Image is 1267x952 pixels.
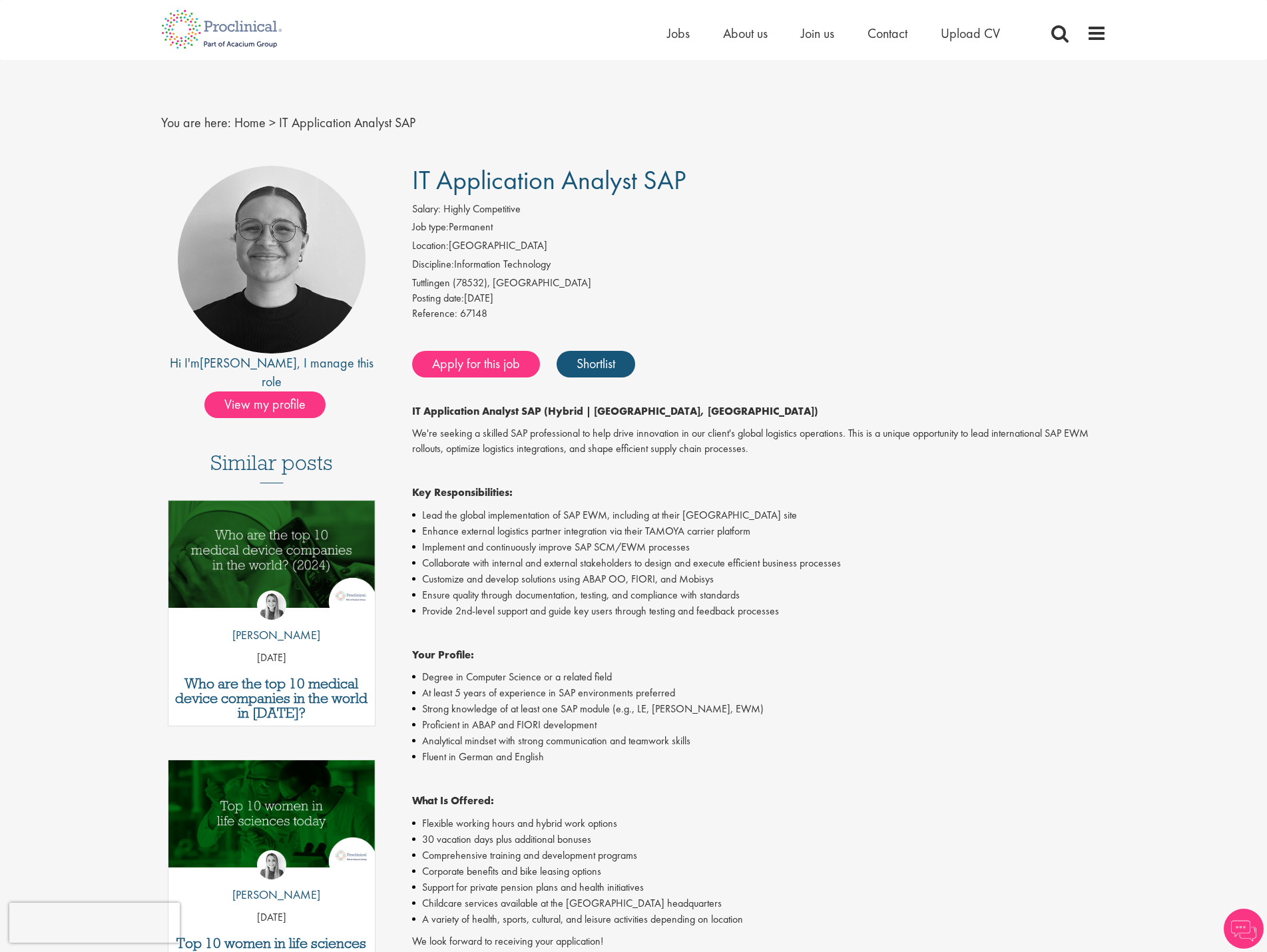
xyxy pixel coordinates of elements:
[412,555,1107,571] li: Collaborate with internal and external stakeholders to design and execute efficient business proc...
[257,850,286,879] img: Hannah Burke
[412,291,1107,306] div: [DATE]
[222,626,320,644] p: [PERSON_NAME]
[222,886,320,903] p: [PERSON_NAME]
[443,202,521,216] span: Highly Competitive
[412,238,1107,257] li: [GEOGRAPHIC_DATA]
[412,485,513,499] strong: Key Responsibilities:
[412,934,1107,949] p: We look forward to receiving your application!
[412,291,464,305] span: Posting date:
[412,163,686,197] span: IT Application Analyst SAP
[1224,909,1264,949] img: Chatbot
[412,351,540,377] a: Apply for this job
[269,114,276,131] span: >
[168,501,376,618] a: Link to a post
[412,648,474,662] strong: Your Profile:
[168,760,376,878] a: Link to a post
[210,451,333,483] h3: Similar posts
[412,404,818,418] strong: IT Application Analyst SAP (Hybrid | [GEOGRAPHIC_DATA], [GEOGRAPHIC_DATA])
[723,25,768,42] a: About us
[178,166,366,354] img: imeage of recruiter Emma Pretorious
[168,501,376,608] img: Top 10 Medical Device Companies 2024
[161,354,383,391] div: Hi I'm , I manage this role
[168,910,376,925] p: [DATE]
[412,587,1107,603] li: Ensure quality through documentation, testing, and compliance with standards
[161,114,231,131] span: You are here:
[412,816,1107,832] li: Flexible working hours and hybrid work options
[460,306,487,320] span: 67148
[412,257,1107,276] li: Information Technology
[234,114,266,131] a: breadcrumb link
[801,25,834,42] a: Join us
[279,114,415,131] span: IT Application Analyst SAP
[412,571,1107,587] li: Customize and develop solutions using ABAP OO, FIORI, and Mobisys
[667,25,690,42] a: Jobs
[412,306,457,322] label: Reference:
[168,760,376,867] img: Top 10 women in life sciences today
[222,850,320,910] a: Hannah Burke [PERSON_NAME]
[222,591,320,650] a: Hannah Burke [PERSON_NAME]
[204,391,326,418] span: View my profile
[412,749,1107,765] li: Fluent in German and English
[412,794,494,808] strong: What Is Offered:
[412,847,1107,863] li: Comprehensive training and development programs
[412,523,1107,539] li: Enhance external logistics partner integration via their TAMOYA carrier platform
[412,911,1107,927] li: A variety of health, sports, cultural, and leisure activities depending on location
[941,25,1000,42] a: Upload CV
[412,895,1107,911] li: Childcare services available at the [GEOGRAPHIC_DATA] headquarters
[168,650,376,666] p: [DATE]
[175,676,369,720] a: Who are the top 10 medical device companies in the world in [DATE]?
[412,879,1107,895] li: Support for private pension plans and health initiatives
[412,603,1107,619] li: Provide 2nd-level support and guide key users through testing and feedback processes
[868,25,907,42] a: Contact
[412,701,1107,717] li: Strong knowledge of at least one SAP module (e.g., LE, [PERSON_NAME], EWM)
[9,903,180,943] iframe: reCAPTCHA
[412,717,1107,733] li: Proficient in ABAP and FIORI development
[257,591,286,620] img: Hannah Burke
[200,354,297,371] a: [PERSON_NAME]
[412,257,454,272] label: Discipline:
[412,685,1107,701] li: At least 5 years of experience in SAP environments preferred
[412,832,1107,847] li: 30 vacation days plus additional bonuses
[412,238,449,254] label: Location:
[412,863,1107,879] li: Corporate benefits and bike leasing options
[412,220,1107,238] li: Permanent
[412,539,1107,555] li: Implement and continuously improve SAP SCM/EWM processes
[412,220,449,235] label: Job type:
[412,507,1107,523] li: Lead the global implementation of SAP EWM, including at their [GEOGRAPHIC_DATA] site
[204,394,339,411] a: View my profile
[412,276,1107,291] div: Tuttlingen (78532), [GEOGRAPHIC_DATA]
[557,351,635,377] a: Shortlist
[412,733,1107,749] li: Analytical mindset with strong communication and teamwork skills
[412,669,1107,685] li: Degree in Computer Science or a related field
[412,426,1107,457] p: We're seeking a skilled SAP professional to help drive innovation in our client's global logistic...
[412,202,441,217] label: Salary:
